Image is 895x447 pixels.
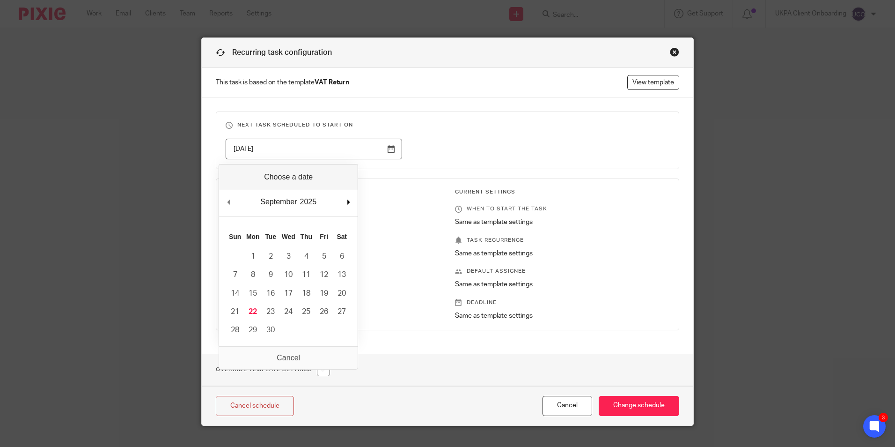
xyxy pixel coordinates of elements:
[279,247,297,266] button: 3
[599,396,679,416] input: Change schedule
[315,247,333,266] button: 5
[455,205,669,213] p: When to start the task
[216,47,332,58] h1: Recurring task configuration
[226,284,244,303] button: 14
[226,266,244,284] button: 7
[333,303,351,321] button: 27
[216,78,349,87] span: This task is based on the template
[879,413,888,422] div: 3
[297,247,315,266] button: 4
[320,233,328,240] abbr: Friday
[297,266,315,284] button: 11
[265,233,276,240] abbr: Tuesday
[244,284,262,303] button: 15
[244,321,262,339] button: 29
[455,311,669,320] p: Same as template settings
[455,280,669,289] p: Same as template settings
[216,396,294,416] a: Cancel schedule
[344,195,353,209] button: Next Month
[279,303,297,321] button: 24
[226,139,402,160] input: Use the arrow keys to pick a date
[670,47,679,57] div: Close this dialog window
[315,266,333,284] button: 12
[455,188,669,196] h3: Current Settings
[333,266,351,284] button: 13
[455,268,669,275] p: Default assignee
[315,79,349,86] strong: VAT Return
[333,284,351,303] button: 20
[262,284,279,303] button: 16
[262,247,279,266] button: 2
[244,303,262,321] button: 22
[216,363,330,376] h1: Override Template Settings
[259,195,298,209] div: September
[455,299,669,306] p: Deadline
[455,217,669,227] p: Same as template settings
[262,321,279,339] button: 30
[627,75,679,90] a: View template
[229,233,241,240] abbr: Sunday
[543,396,592,416] button: Cancel
[333,247,351,266] button: 6
[297,303,315,321] button: 25
[315,303,333,321] button: 26
[244,247,262,266] button: 1
[226,121,669,129] h3: Next task scheduled to start on
[315,284,333,303] button: 19
[297,284,315,303] button: 18
[455,237,669,244] p: Task recurrence
[282,233,295,240] abbr: Wednesday
[262,303,279,321] button: 23
[244,266,262,284] button: 8
[279,266,297,284] button: 10
[226,303,244,321] button: 21
[300,233,312,240] abbr: Thursday
[279,284,297,303] button: 17
[246,233,259,240] abbr: Monday
[337,233,347,240] abbr: Saturday
[262,266,279,284] button: 9
[299,195,318,209] div: 2025
[455,249,669,258] p: Same as template settings
[226,321,244,339] button: 28
[224,195,233,209] button: Previous Month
